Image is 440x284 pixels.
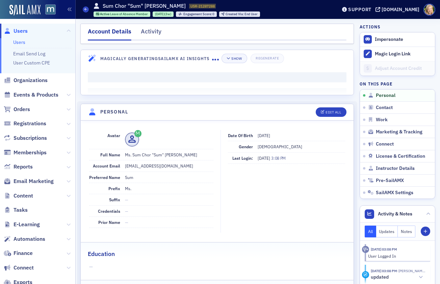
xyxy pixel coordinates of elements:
span: [DATE] [155,12,164,16]
span: Prior Name [98,220,120,225]
time: 9/17/2025 03:08 PM [371,247,397,252]
div: Magic Login Link [375,51,432,57]
div: Adjust Account Credit [375,66,432,72]
span: Marketing & Tracking [376,129,422,135]
span: Reports [14,163,33,171]
span: Email Marketing [14,178,54,185]
h4: Magically Generating SailAMX AI Insights [100,55,212,61]
span: [DATE] [258,155,271,161]
a: Subscriptions [4,134,47,142]
div: 0 [183,12,215,16]
button: Impersonate [375,36,403,43]
span: License & Certification [376,153,425,159]
div: (3w) [155,12,171,16]
dd: Ms. [125,183,214,194]
span: SailAMX Settings [376,190,413,196]
span: Profile [423,4,435,16]
a: Reports [4,163,33,171]
span: Instructor Details [376,165,415,172]
span: — [89,263,345,270]
a: View Homepage [41,4,56,16]
span: Organizations [14,77,48,84]
button: All [365,226,376,237]
a: Content [4,192,33,200]
span: Date of Birth [228,133,253,138]
span: Personal [376,93,395,99]
dd: [EMAIL_ADDRESS][DOMAIN_NAME] [125,160,214,171]
span: Pre-SailAMX [376,178,404,184]
a: Events & Products [4,91,58,99]
a: Active Leave of Absence Member [96,12,148,16]
dd: Ms. Sum Chor "Sum" [PERSON_NAME] [125,149,214,160]
div: Update [362,271,369,278]
span: Account Email [93,163,120,169]
span: 3:08 PM [271,155,286,161]
h2: Education [88,250,115,258]
span: [DATE] [258,133,270,138]
a: Finance [4,250,33,257]
a: Organizations [4,77,48,84]
span: Created Via : [226,12,244,16]
h4: Personal [100,108,128,115]
a: User Custom CPE [13,60,50,66]
span: — [125,197,128,202]
span: Avatar [107,133,120,138]
span: USR-21287288 [190,4,215,8]
span: Finance [14,250,33,257]
button: Notes [398,226,415,237]
h1: Sum Chor "Sum" [PERSON_NAME] [103,2,186,10]
span: Leave of Absence Member [110,12,148,16]
time: 9/17/2025 03:08 PM [371,268,397,273]
div: End User [226,12,258,16]
span: Credentials [98,208,120,214]
span: Orders [14,106,30,113]
a: Registrations [4,120,46,127]
button: Regenerate [251,54,284,63]
span: Full Name [100,152,120,157]
span: Last Login: [232,155,253,161]
button: Edit All [316,107,346,117]
span: Connect [14,264,34,272]
div: Edit All [326,110,341,114]
span: Active [100,12,110,16]
a: Adjust Account Credit [360,61,435,76]
span: Events & Products [14,91,58,99]
a: E-Learning [4,221,40,228]
div: Activity [141,27,161,40]
div: Created Via: End User [219,11,260,17]
span: Engagement Score : [183,12,213,16]
span: Preferred Name [89,175,120,180]
span: Users [14,27,28,35]
span: Work [376,117,388,123]
h5: updated [371,274,389,280]
dd: [DEMOGRAPHIC_DATA] [258,141,345,152]
span: Memberships [14,149,47,156]
a: Automations [4,235,45,243]
span: Sum Wong [397,268,425,273]
span: Subscriptions [14,134,47,142]
div: Show [231,57,242,60]
div: Activity [362,246,369,253]
div: 2025-08-28 00:00:00 [153,11,174,17]
h4: Actions [360,24,381,30]
div: Active: Active: Leave of Absence Member [94,11,151,17]
span: — [125,208,128,214]
a: Email Send Log [13,51,45,57]
span: Contact [376,105,393,111]
button: Updates [376,226,398,237]
span: Tasks [14,206,28,214]
a: Connect [4,264,34,272]
dd: Sum [125,172,214,183]
a: Users [13,39,25,45]
span: Prefix [108,186,120,191]
button: Show [222,54,247,63]
img: SailAMX [9,5,41,16]
button: updated [371,274,425,281]
span: Gender [239,144,253,149]
span: E-Learning [14,221,40,228]
h4: On this page [360,81,435,87]
a: Tasks [4,206,28,214]
span: — [125,220,128,225]
a: Email Marketing [4,178,54,185]
span: Automations [14,235,45,243]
